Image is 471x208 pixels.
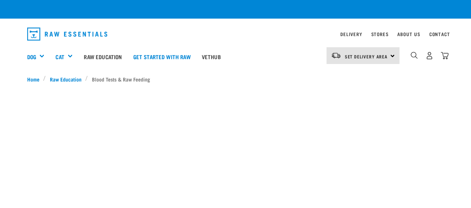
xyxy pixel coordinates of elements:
a: Dog [27,52,36,61]
span: Home [27,75,39,83]
nav: breadcrumbs [27,75,444,83]
a: Raw Education [46,75,85,83]
a: Cat [55,52,64,61]
img: van-moving.png [331,52,341,59]
img: home-icon-1@2x.png [411,52,418,59]
a: Stores [371,33,389,35]
a: Get started with Raw [128,42,196,71]
a: Home [27,75,44,83]
a: Contact [429,33,450,35]
img: home-icon@2x.png [441,52,449,60]
span: Raw Education [50,75,82,83]
img: Raw Essentials Logo [27,28,108,41]
img: user.png [426,52,433,60]
a: Vethub [196,42,226,71]
a: Raw Education [78,42,127,71]
span: Set Delivery Area [345,55,388,58]
a: About Us [397,33,420,35]
a: Delivery [340,33,362,35]
nav: dropdown navigation [21,25,450,44]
